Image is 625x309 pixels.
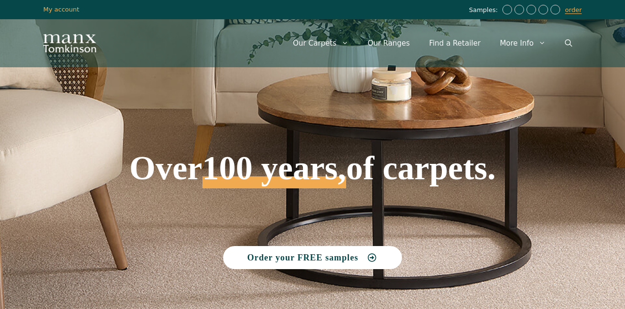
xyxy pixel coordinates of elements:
span: 100 years, [202,160,346,188]
a: Find a Retailer [419,29,490,58]
a: Our Carpets [283,29,358,58]
a: order [565,6,582,14]
a: Open Search Bar [555,29,582,58]
span: Order your FREE samples [247,253,358,262]
span: Samples: [469,6,500,14]
img: Manx Tomkinson [43,34,96,52]
a: Our Ranges [358,29,420,58]
h1: Over of carpets. [53,82,572,188]
a: Order your FREE samples [223,246,402,269]
a: My account [43,6,79,13]
a: More Info [490,29,555,58]
nav: Primary [283,29,582,58]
